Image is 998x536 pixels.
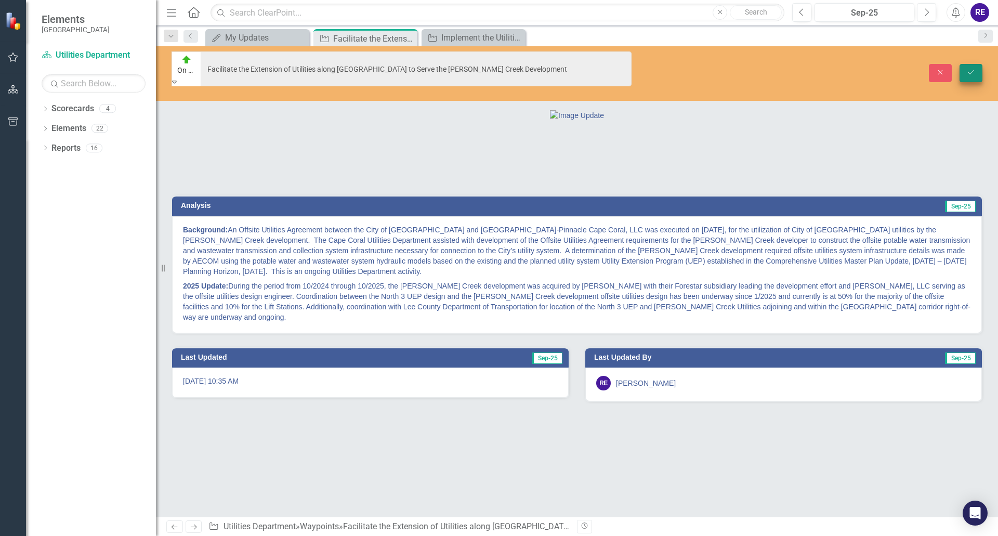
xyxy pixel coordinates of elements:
[86,143,102,152] div: 16
[99,104,116,113] div: 4
[91,124,108,133] div: 22
[183,226,228,234] strong: Background:
[963,501,988,526] div: Open Intercom Messenger
[183,282,970,321] span: During the period from 10/2024 through 10/2025, the [PERSON_NAME] Creek development was acquired ...
[42,74,146,93] input: Search Below...
[208,31,307,44] a: My Updates
[730,5,782,20] button: Search
[596,376,611,390] div: RE
[181,354,408,361] h3: Last Updated
[818,7,911,19] div: Sep-25
[181,55,192,65] img: On Schedule or Complete
[172,368,569,398] div: [DATE] 10:35 AM
[945,201,976,212] span: Sep-25
[42,49,146,61] a: Utilities Department
[594,354,841,361] h3: Last Updated By
[42,25,110,34] small: [GEOGRAPHIC_DATA]
[51,142,81,154] a: Reports
[815,3,914,22] button: Sep-25
[343,521,753,531] div: Facilitate the Extension of Utilities along [GEOGRAPHIC_DATA] to Serve the [PERSON_NAME] Creek De...
[42,13,110,25] span: Elements
[970,3,989,22] button: RE
[181,202,568,210] h3: Analysis
[616,378,676,388] div: [PERSON_NAME]
[225,31,307,44] div: My Updates
[441,31,523,44] div: Implement the Utilities Master Plan
[745,8,767,16] span: Search
[550,110,604,121] img: Image Update
[211,4,784,22] input: Search ClearPoint...
[51,103,94,115] a: Scorecards
[208,521,569,533] div: » »
[945,352,976,364] span: Sep-25
[51,123,86,135] a: Elements
[333,32,415,45] div: Facilitate the Extension of Utilities along [GEOGRAPHIC_DATA] to Serve the [PERSON_NAME] Creek De...
[201,51,632,86] input: This field is required
[300,521,339,531] a: Waypoints
[183,226,970,276] span: An Offsite Utilities Agreement between the City of [GEOGRAPHIC_DATA] and [GEOGRAPHIC_DATA]-Pinnac...
[424,31,523,44] a: Implement the Utilities Master Plan
[183,282,228,290] strong: 2025 Update:
[224,521,296,531] a: Utilities Department
[177,65,195,75] div: On Schedule or Complete
[5,11,23,30] img: ClearPoint Strategy
[532,352,562,364] span: Sep-25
